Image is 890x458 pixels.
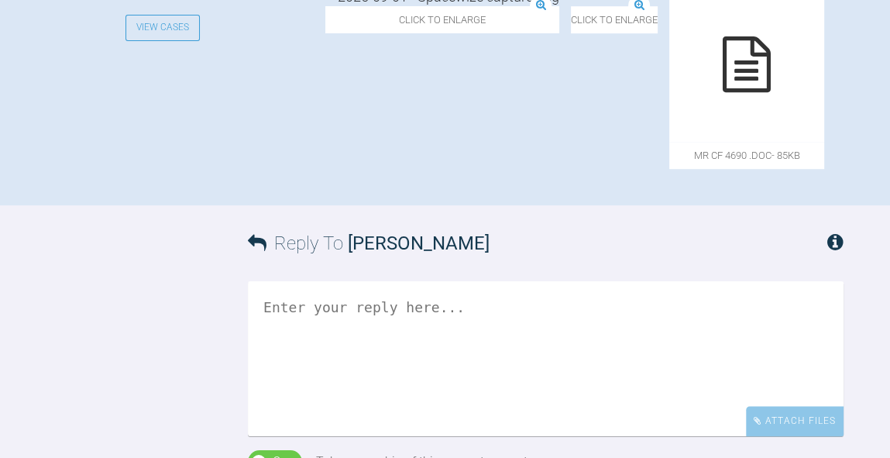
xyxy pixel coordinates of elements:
span: Click to enlarge [571,6,658,33]
span: Mr CF 4690 .doc - 85KB [669,142,824,169]
span: Click to enlarge [325,6,559,33]
h3: Reply To [248,229,490,258]
span: [PERSON_NAME] [348,232,490,254]
div: Attach Files [746,406,844,436]
a: View Cases [125,15,200,41]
